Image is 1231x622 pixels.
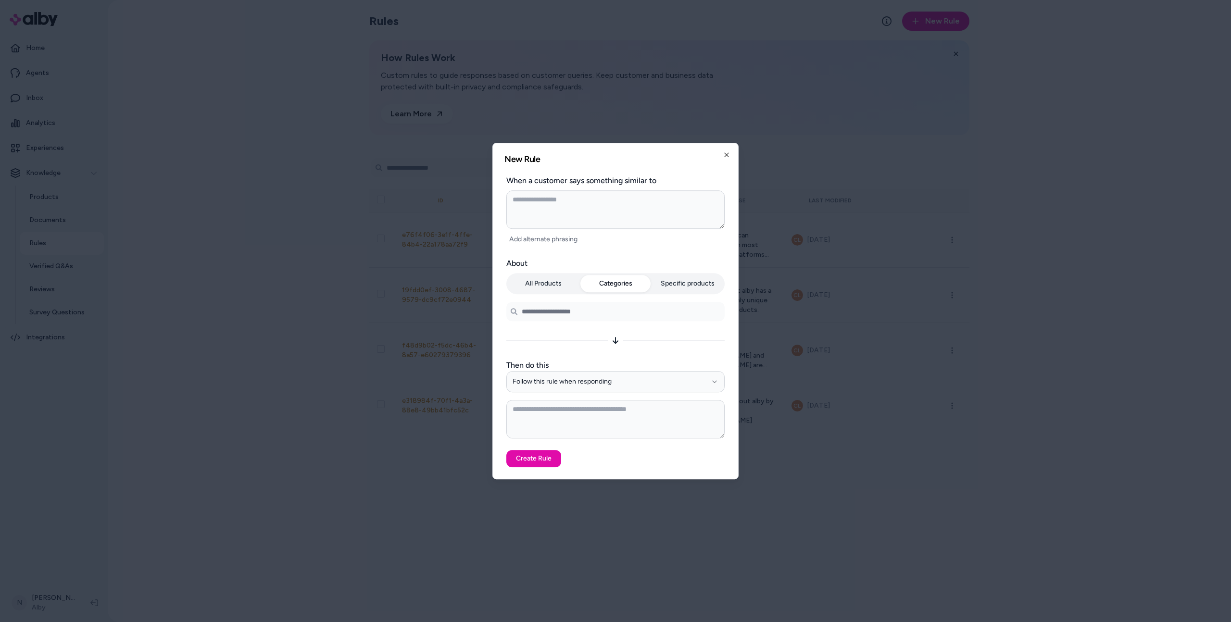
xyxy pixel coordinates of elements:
[506,450,561,467] button: Create Rule
[580,275,651,292] button: Categories
[508,275,578,292] button: All Products
[504,155,727,163] h2: New Rule
[506,258,725,269] label: About
[506,360,725,371] label: Then do this
[506,175,725,187] label: When a customer says something similar to
[653,275,723,292] button: Specific products
[506,233,580,246] button: Add alternate phrasing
